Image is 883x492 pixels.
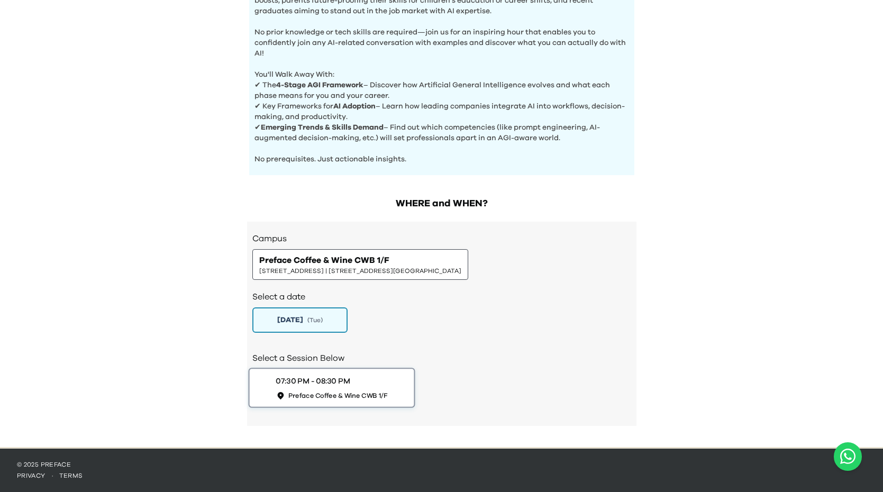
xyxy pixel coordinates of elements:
[254,16,629,59] p: No prior knowledge or tech skills are required—join us for an inspiring hour that enables you to ...
[276,81,363,89] b: 4-Stage AGI Framework
[252,232,631,245] h3: Campus
[254,143,629,165] p: No prerequisites. Just actionable insights.
[261,124,384,131] b: Emerging Trends & Skills Demand
[254,101,629,122] p: ✔ Key Frameworks for – Learn how leading companies integrate AI into workflows, decision-making, ...
[834,442,862,471] button: Open WhatsApp chat
[276,376,350,387] div: 07:30 PM - 08:30 PM
[252,307,348,333] button: [DATE](Tue)
[17,472,45,479] a: privacy
[254,80,629,101] p: ✔ The – Discover how Artificial General Intelligence evolves and what each phase means for you an...
[834,442,862,471] a: Chat with us on WhatsApp
[248,368,415,408] button: 07:30 PM - 08:30 PMPreface Coffee & Wine CWB 1/F
[247,196,636,211] h2: WHERE and WHEN?
[254,122,629,143] p: ✔ – Find out which competencies (like prompt engineering, AI-augmented decision-making, etc.) wil...
[277,315,303,325] span: [DATE]
[252,352,631,365] h2: Select a Session Below
[254,59,629,80] p: You'll Walk Away With:
[333,103,376,110] b: AI Adoption
[259,254,389,267] span: Preface Coffee & Wine CWB 1/F
[307,316,323,324] span: ( Tue )
[45,472,59,479] span: ·
[59,472,83,479] a: terms
[17,460,866,469] p: © 2025 Preface
[288,391,387,400] span: Preface Coffee & Wine CWB 1/F
[259,267,461,275] span: [STREET_ADDRESS] | [STREET_ADDRESS][GEOGRAPHIC_DATA]
[252,290,631,303] h2: Select a date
